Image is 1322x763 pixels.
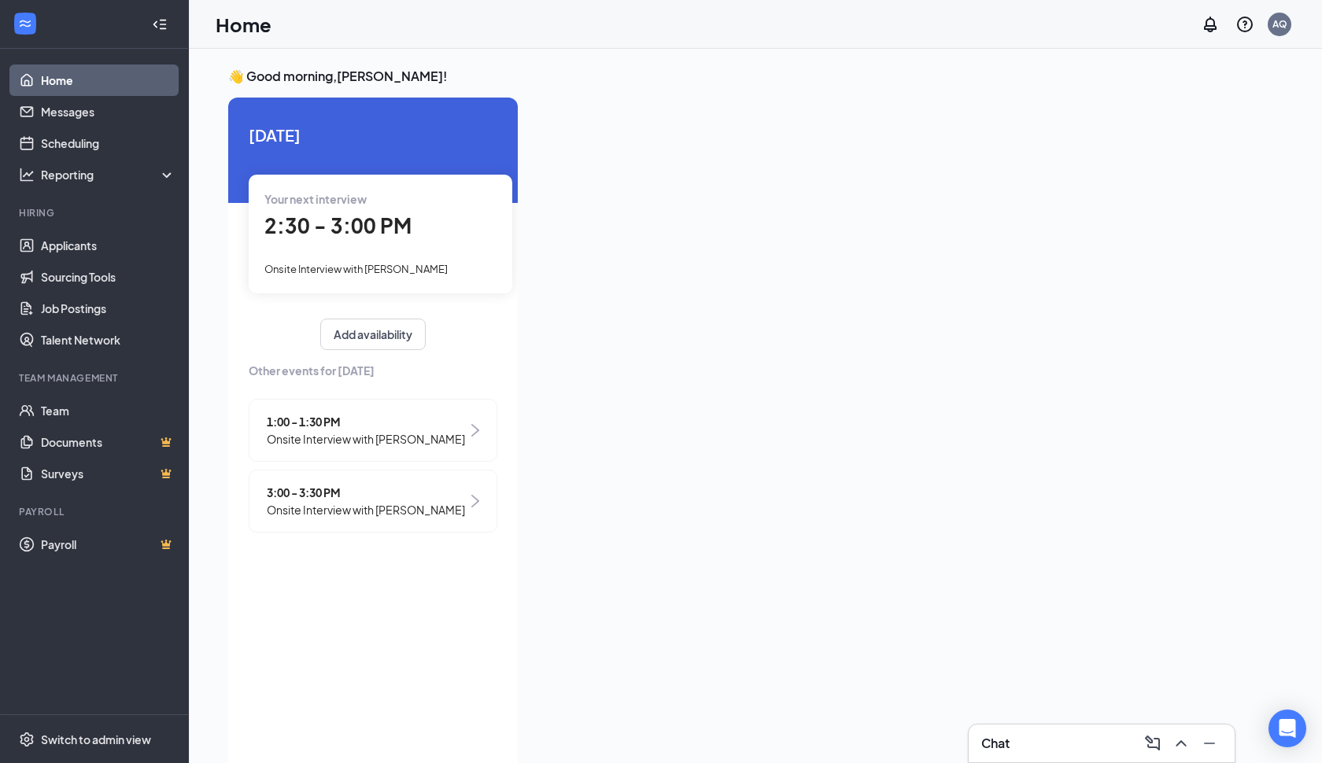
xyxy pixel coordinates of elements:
[41,230,175,261] a: Applicants
[249,362,497,379] span: Other events for [DATE]
[1197,731,1222,756] button: Minimize
[41,261,175,293] a: Sourcing Tools
[981,735,1010,752] h3: Chat
[19,371,172,385] div: Team Management
[264,192,367,206] span: Your next interview
[1272,17,1287,31] div: AQ
[19,505,172,518] div: Payroll
[41,65,175,96] a: Home
[41,732,151,747] div: Switch to admin view
[41,529,175,560] a: PayrollCrown
[1143,734,1162,753] svg: ComposeMessage
[1140,731,1165,756] button: ComposeMessage
[1172,734,1191,753] svg: ChevronUp
[1201,15,1220,34] svg: Notifications
[264,212,412,238] span: 2:30 - 3:00 PM
[41,395,175,426] a: Team
[41,426,175,458] a: DocumentsCrown
[264,263,448,275] span: Onsite Interview with [PERSON_NAME]
[320,319,426,350] button: Add availability
[216,11,271,38] h1: Home
[19,167,35,182] svg: Analysis
[41,458,175,489] a: SurveysCrown
[1169,731,1194,756] button: ChevronUp
[1200,734,1219,753] svg: Minimize
[249,123,497,147] span: [DATE]
[267,430,465,448] span: Onsite Interview with [PERSON_NAME]
[41,127,175,159] a: Scheduling
[1235,15,1254,34] svg: QuestionInfo
[41,293,175,324] a: Job Postings
[19,206,172,219] div: Hiring
[267,413,465,430] span: 1:00 - 1:30 PM
[1268,710,1306,747] div: Open Intercom Messenger
[41,167,176,182] div: Reporting
[41,324,175,356] a: Talent Network
[41,96,175,127] a: Messages
[17,16,33,31] svg: WorkstreamLogo
[267,501,465,518] span: Onsite Interview with [PERSON_NAME]
[19,732,35,747] svg: Settings
[228,68,1283,85] h3: 👋 Good morning, [PERSON_NAME] !
[267,484,465,501] span: 3:00 - 3:30 PM
[152,17,168,32] svg: Collapse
